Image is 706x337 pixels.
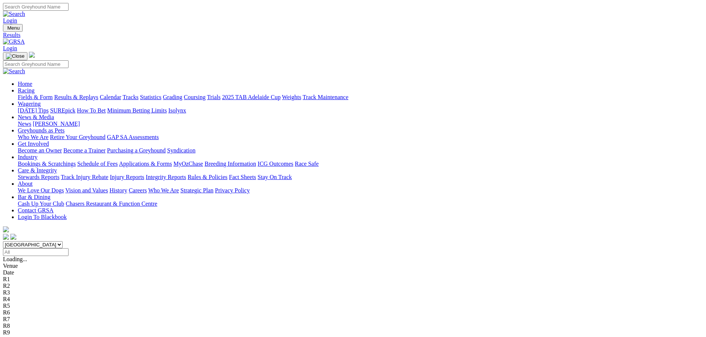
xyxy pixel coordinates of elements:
div: R7 [3,316,703,323]
img: Close [6,53,24,59]
a: Care & Integrity [18,167,57,173]
a: How To Bet [77,107,106,114]
a: Login [3,45,17,51]
a: News [18,121,31,127]
div: R9 [3,329,703,336]
a: Syndication [167,147,195,154]
div: Get Involved [18,147,703,154]
a: Rules & Policies [188,174,228,180]
a: GAP SA Assessments [107,134,159,140]
a: Statistics [140,94,162,100]
div: About [18,187,703,194]
a: Cash Up Your Club [18,200,64,207]
div: R6 [3,309,703,316]
a: [DATE] Tips [18,107,49,114]
a: Industry [18,154,37,160]
a: Isolynx [168,107,186,114]
a: Breeding Information [205,161,256,167]
a: About [18,181,33,187]
a: Vision and Values [65,187,108,193]
a: Fields & Form [18,94,53,100]
div: Date [3,269,703,276]
a: Trials [207,94,221,100]
span: Loading... [3,256,27,262]
a: Login [3,17,17,24]
a: News & Media [18,114,54,120]
img: GRSA [3,38,25,45]
a: MyOzChase [173,161,203,167]
a: Weights [282,94,301,100]
a: Injury Reports [110,174,144,180]
div: Bar & Dining [18,200,703,207]
a: Become an Owner [18,147,62,154]
input: Search [3,60,69,68]
a: Contact GRSA [18,207,53,213]
div: Industry [18,161,703,167]
img: logo-grsa-white.png [3,226,9,232]
a: Home [18,81,32,87]
img: twitter.svg [10,234,16,240]
a: Strategic Plan [180,187,213,193]
div: Wagering [18,107,703,114]
a: Racing [18,87,34,94]
a: 2025 TAB Adelaide Cup [222,94,281,100]
a: ICG Outcomes [258,161,293,167]
input: Search [3,3,69,11]
img: Search [3,68,25,75]
a: Calendar [100,94,121,100]
a: Grading [163,94,182,100]
img: logo-grsa-white.png [29,52,35,58]
div: R8 [3,323,703,329]
a: Coursing [184,94,206,100]
button: Toggle navigation [3,24,23,32]
div: Greyhounds as Pets [18,134,703,141]
a: Results & Replays [54,94,98,100]
a: [PERSON_NAME] [33,121,80,127]
a: Bookings & Scratchings [18,161,76,167]
a: Privacy Policy [215,187,250,193]
div: R5 [3,303,703,309]
div: News & Media [18,121,703,127]
a: Stay On Track [258,174,292,180]
div: Racing [18,94,703,101]
a: History [109,187,127,193]
a: Purchasing a Greyhound [107,147,166,154]
a: Get Involved [18,141,49,147]
a: Fact Sheets [229,174,256,180]
a: Schedule of Fees [77,161,117,167]
a: Greyhounds as Pets [18,127,64,134]
a: Stewards Reports [18,174,59,180]
div: Venue [3,263,703,269]
a: Minimum Betting Limits [107,107,167,114]
div: Care & Integrity [18,174,703,181]
a: Race Safe [295,161,318,167]
img: facebook.svg [3,234,9,240]
div: R1 [3,276,703,283]
div: R2 [3,283,703,289]
a: Track Injury Rebate [61,174,108,180]
a: Results [3,32,703,38]
input: Select date [3,248,69,256]
img: Search [3,11,25,17]
a: SUREpick [50,107,75,114]
div: R3 [3,289,703,296]
a: Careers [129,187,147,193]
button: Toggle navigation [3,52,27,60]
span: Menu [7,25,20,31]
a: Bar & Dining [18,194,50,200]
a: Track Maintenance [303,94,348,100]
a: Login To Blackbook [18,214,67,220]
a: Become a Trainer [63,147,106,154]
a: Wagering [18,101,41,107]
a: Retire Your Greyhound [50,134,106,140]
div: R4 [3,296,703,303]
a: Tracks [123,94,139,100]
a: Who We Are [148,187,179,193]
a: Applications & Forms [119,161,172,167]
a: We Love Our Dogs [18,187,64,193]
a: Who We Are [18,134,49,140]
a: Integrity Reports [146,174,186,180]
a: Chasers Restaurant & Function Centre [66,200,157,207]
